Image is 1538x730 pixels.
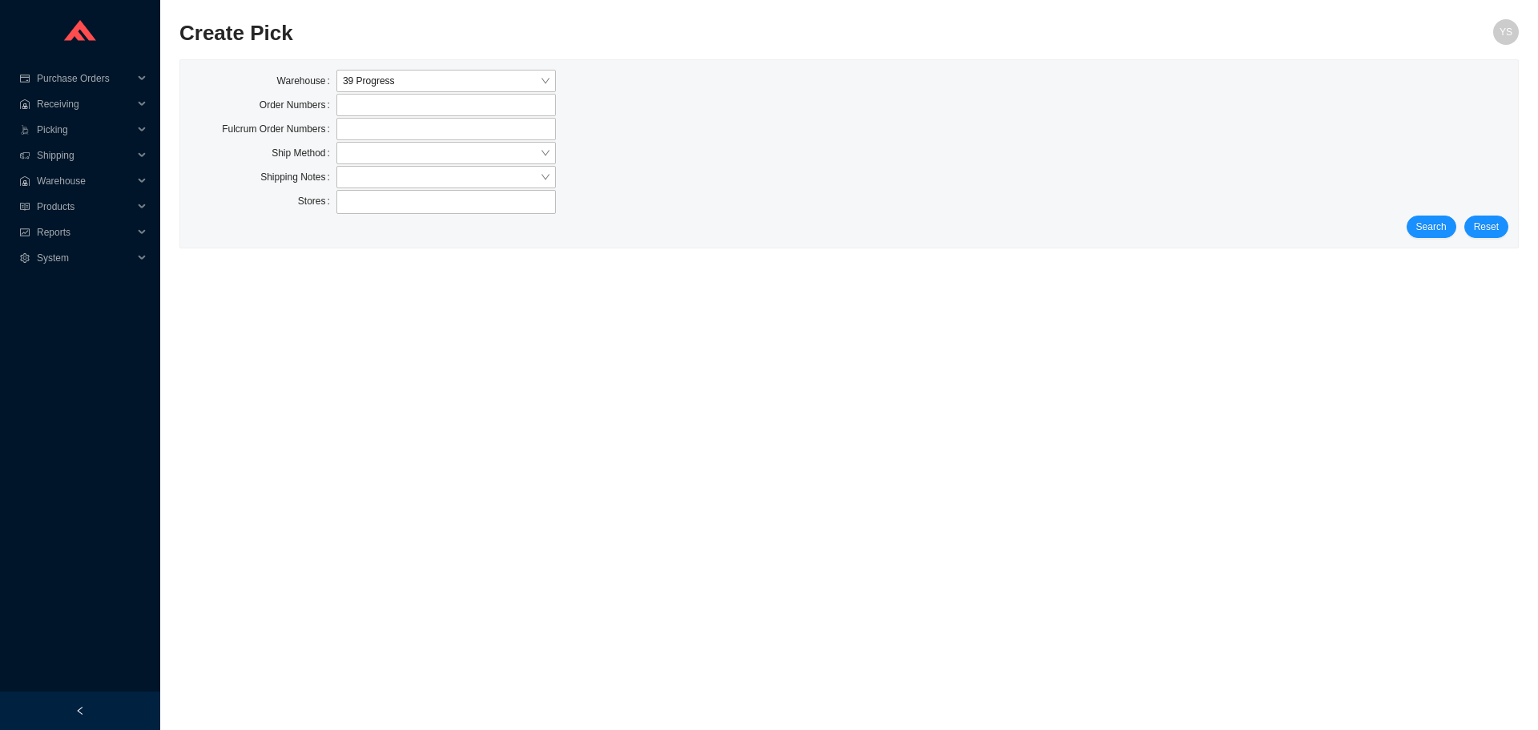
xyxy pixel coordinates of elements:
label: Stores [298,190,336,212]
button: Search [1407,216,1456,238]
label: Ship Method [272,142,336,164]
label: Order Numbers [260,94,336,116]
span: Shipping [37,143,133,168]
span: Receiving [37,91,133,117]
span: Reset [1474,219,1499,235]
label: Warehouse [277,70,336,92]
label: Fulcrum Order Numbers [222,118,336,140]
span: read [19,202,30,212]
span: Reports [37,220,133,245]
span: left [75,706,85,716]
h2: Create Pick [179,19,1184,47]
span: fund [19,228,30,237]
button: Reset [1464,216,1508,238]
span: YS [1500,19,1512,45]
span: Warehouse [37,168,133,194]
span: Purchase Orders [37,66,133,91]
span: 39 Progress [343,71,550,91]
label: Shipping Notes [260,166,336,188]
span: credit-card [19,74,30,83]
span: Search [1416,219,1447,235]
span: setting [19,253,30,263]
span: System [37,245,133,271]
span: Picking [37,117,133,143]
span: Products [37,194,133,220]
